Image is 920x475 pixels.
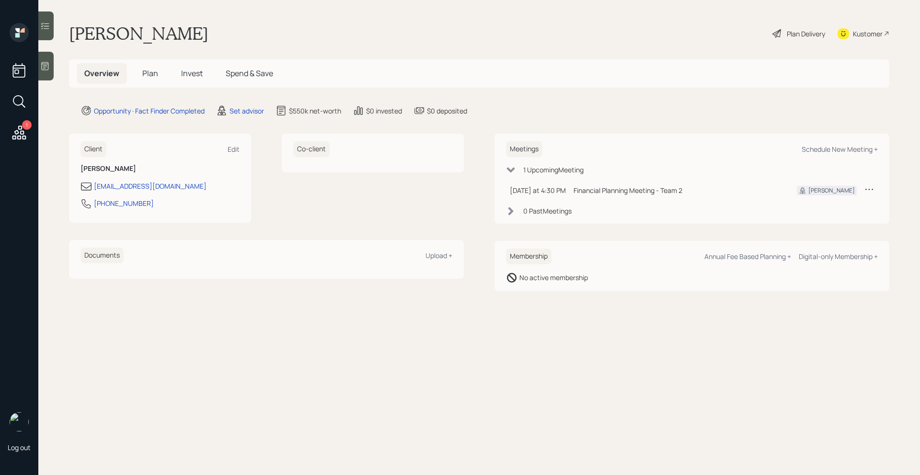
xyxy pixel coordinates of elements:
h1: [PERSON_NAME] [69,23,208,44]
div: 1 [22,120,32,130]
div: Opportunity · Fact Finder Completed [94,106,205,116]
div: $0 invested [366,106,402,116]
div: No active membership [519,272,588,283]
div: 0 Past Meeting s [523,206,572,216]
div: Log out [8,443,31,452]
div: [PHONE_NUMBER] [94,198,154,208]
div: [PERSON_NAME] [808,186,855,195]
div: Edit [228,145,240,154]
div: $550k net-worth [289,106,341,116]
img: michael-russo-headshot.png [10,412,29,431]
div: [DATE] at 4:30 PM [510,185,566,195]
div: Schedule New Meeting + [802,145,878,154]
div: Set advisor [230,106,264,116]
h6: Documents [80,248,124,263]
span: Plan [142,68,158,79]
div: Plan Delivery [787,29,825,39]
div: Financial Planning Meeting - Team 2 [574,185,782,195]
h6: Co-client [293,141,330,157]
h6: Meetings [506,141,542,157]
h6: [PERSON_NAME] [80,165,240,173]
h6: Membership [506,249,552,264]
div: Kustomer [853,29,883,39]
div: Digital-only Membership + [799,252,878,261]
div: Upload + [425,251,452,260]
span: Spend & Save [226,68,273,79]
span: Overview [84,68,119,79]
div: 1 Upcoming Meeting [523,165,584,175]
h6: Client [80,141,106,157]
div: Annual Fee Based Planning + [704,252,791,261]
div: [EMAIL_ADDRESS][DOMAIN_NAME] [94,181,207,191]
span: Invest [181,68,203,79]
div: $0 deposited [427,106,467,116]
